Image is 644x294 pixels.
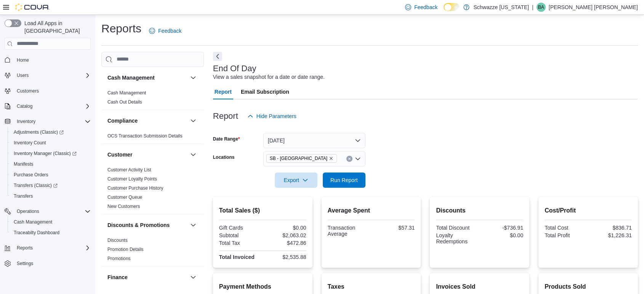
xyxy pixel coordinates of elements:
[101,236,204,266] div: Discounts & Promotions
[2,101,94,112] button: Catalog
[590,232,632,238] div: $1,226.31
[2,54,94,66] button: Home
[270,155,327,162] span: SB - [GEOGRAPHIC_DATA]
[14,86,91,96] span: Customers
[107,195,142,200] a: Customer Queue
[11,181,91,190] span: Transfers (Classic)
[373,225,415,231] div: $57.31
[481,225,523,231] div: -$736.91
[189,116,198,125] button: Compliance
[14,71,32,80] button: Users
[107,203,140,209] span: New Customers
[11,228,91,237] span: Traceabilty Dashboard
[14,259,91,268] span: Settings
[213,112,238,121] h3: Report
[107,221,187,229] button: Discounts & Promotions
[213,52,222,61] button: Next
[11,138,91,147] span: Inventory Count
[330,176,358,184] span: Run Report
[107,194,142,200] span: Customer Queue
[219,240,261,246] div: Total Tax
[266,154,337,163] span: SB - Pueblo West
[107,176,157,182] a: Customer Loyalty Points
[355,156,361,162] button: Open list of options
[264,232,306,238] div: $2,063.02
[436,232,478,244] div: Loyalty Redemptions
[264,240,306,246] div: $472.86
[17,72,29,78] span: Users
[264,225,306,231] div: $0.00
[14,71,91,80] span: Users
[107,273,187,281] button: Finance
[545,232,586,238] div: Total Profit
[17,88,39,94] span: Customers
[107,238,128,243] a: Discounts
[8,227,94,238] button: Traceabilty Dashboard
[107,90,146,96] a: Cash Management
[14,219,52,225] span: Cash Management
[107,167,151,173] a: Customer Activity List
[107,117,187,125] button: Compliance
[14,86,42,96] a: Customers
[8,191,94,201] button: Transfers
[15,3,50,11] img: Cova
[11,170,51,179] a: Purchase Orders
[14,150,77,157] span: Inventory Manager (Classic)
[256,112,296,120] span: Hide Parameters
[11,128,91,137] span: Adjustments (Classic)
[107,151,187,158] button: Customer
[14,140,46,146] span: Inventory Count
[107,273,128,281] h3: Finance
[17,103,32,109] span: Catalog
[101,131,204,144] div: Compliance
[107,256,131,262] span: Promotions
[11,160,91,169] span: Manifests
[107,133,183,139] a: OCS Transaction Submission Details
[107,151,132,158] h3: Customer
[11,138,49,147] a: Inventory Count
[219,254,255,260] strong: Total Invoiced
[213,64,256,73] h3: End Of Day
[2,243,94,253] button: Reports
[8,148,94,159] a: Inventory Manager (Classic)
[263,133,365,148] button: [DATE]
[14,161,33,167] span: Manifests
[189,73,198,82] button: Cash Management
[323,173,365,188] button: Run Report
[101,165,204,214] div: Customer
[11,149,80,158] a: Inventory Manager (Classic)
[473,3,529,12] p: Schwazze [US_STATE]
[8,217,94,227] button: Cash Management
[11,170,91,179] span: Purchase Orders
[11,192,36,201] a: Transfers
[189,220,198,230] button: Discounts & Promotions
[444,3,460,11] input: Dark Mode
[107,246,144,252] span: Promotion Details
[279,173,313,188] span: Export
[11,149,91,158] span: Inventory Manager (Classic)
[14,102,91,111] span: Catalog
[537,3,546,12] div: Brandon Allen Benoit
[107,99,142,105] a: Cash Out Details
[545,225,586,231] div: Total Cost
[275,173,317,188] button: Export
[14,182,58,189] span: Transfers (Classic)
[14,207,42,216] button: Operations
[14,56,32,65] a: Home
[17,245,33,251] span: Reports
[11,160,36,169] a: Manifests
[11,228,62,237] a: Traceabilty Dashboard
[107,237,128,243] span: Discounts
[11,192,91,201] span: Transfers
[14,117,38,126] button: Inventory
[17,118,35,125] span: Inventory
[189,150,198,159] button: Customer
[328,225,370,237] div: Transaction Average
[436,206,523,215] h2: Discounts
[213,73,325,81] div: View a sales snapshot for a date or date range.
[11,217,55,227] a: Cash Management
[107,117,138,125] h3: Compliance
[549,3,638,12] p: [PERSON_NAME] [PERSON_NAME]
